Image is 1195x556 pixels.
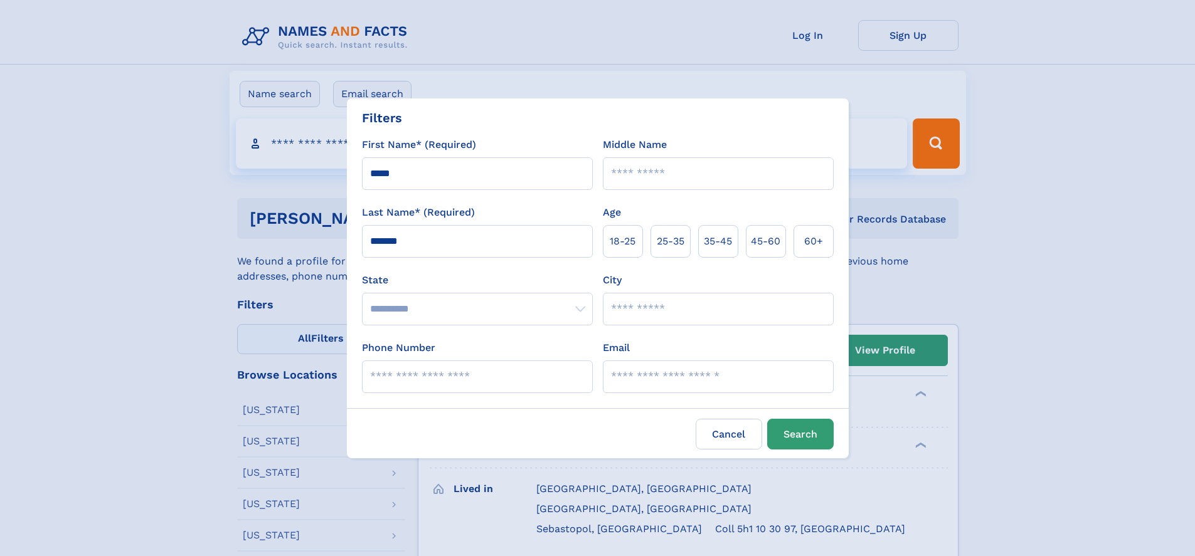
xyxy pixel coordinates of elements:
span: 35‑45 [704,234,732,249]
span: 18‑25 [610,234,635,249]
label: First Name* (Required) [362,137,476,152]
label: City [603,273,622,288]
div: Filters [362,108,402,127]
span: 45‑60 [751,234,780,249]
label: Middle Name [603,137,667,152]
label: Phone Number [362,340,435,355]
button: Search [767,419,834,449]
label: Email [603,340,630,355]
label: Cancel [696,419,762,449]
label: Last Name* (Required) [362,205,475,220]
label: State [362,273,593,288]
span: 25‑35 [657,234,684,249]
span: 60+ [804,234,823,249]
label: Age [603,205,621,220]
